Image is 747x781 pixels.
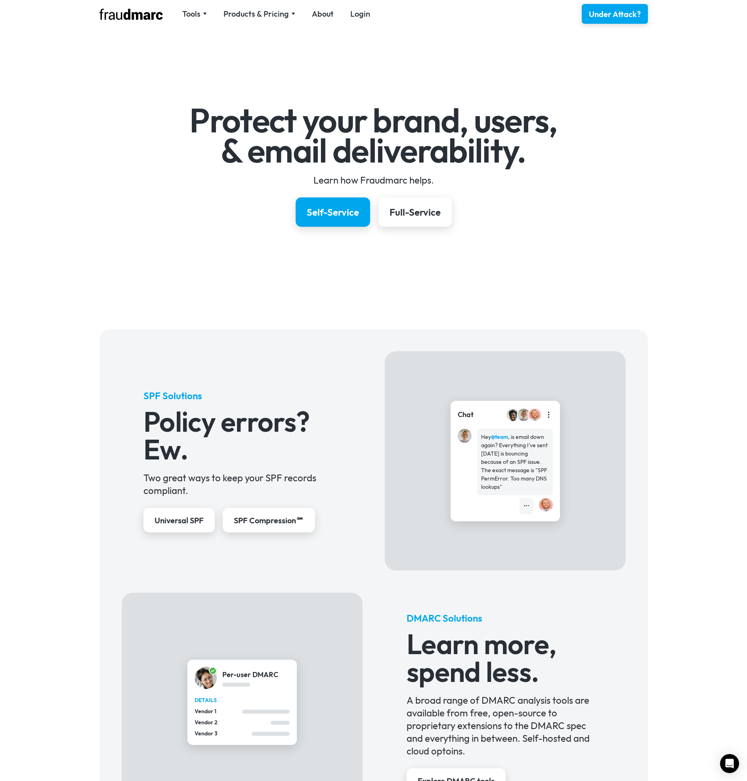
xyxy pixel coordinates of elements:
div: Products & Pricing [224,8,295,19]
div: Vendor 1 [195,707,242,716]
div: Open Intercom Messenger [720,754,739,773]
div: Learn how Fraudmarc helps. [143,174,604,186]
a: SPF Compression℠ [223,508,315,532]
a: Login [350,8,370,19]
h5: SPF Solutions [143,389,340,402]
div: ••• [523,502,529,510]
div: Products & Pricing [224,8,289,19]
div: Two great ways to keep your SPF records compliant. [143,471,340,497]
div: Universal SPF [155,515,204,526]
div: Chat [458,410,474,420]
h3: Policy errors? Ew. [143,408,340,463]
div: Hey , is email down again? Everything I've sent [DATE] is bouncing because of an SPF issue. The e... [481,433,549,491]
h5: DMARC Solutions [407,612,604,624]
div: Per-user DMARC [222,670,278,680]
a: Under Attack? [582,4,648,24]
div: Tools [182,8,207,19]
div: Full-Service [390,206,441,218]
h1: Protect your brand, users, & email deliverability. [143,105,604,165]
div: Vendor 3 [195,729,252,738]
div: Under Attack? [589,9,641,20]
div: details [195,696,290,704]
div: SPF Compression℠ [234,515,304,526]
a: Self-Service [296,197,370,227]
a: Universal SPF [143,508,215,532]
div: Self-Service [307,206,359,218]
strong: @team [491,433,508,440]
h3: Learn more, spend less. [407,630,604,685]
a: Full-Service [378,197,452,227]
div: A broad range of DMARC analysis tools are available from free, open-source to proprietary extensi... [407,694,604,757]
a: About [312,8,334,19]
div: Vendor 2 [195,718,271,727]
div: Tools [182,8,201,19]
